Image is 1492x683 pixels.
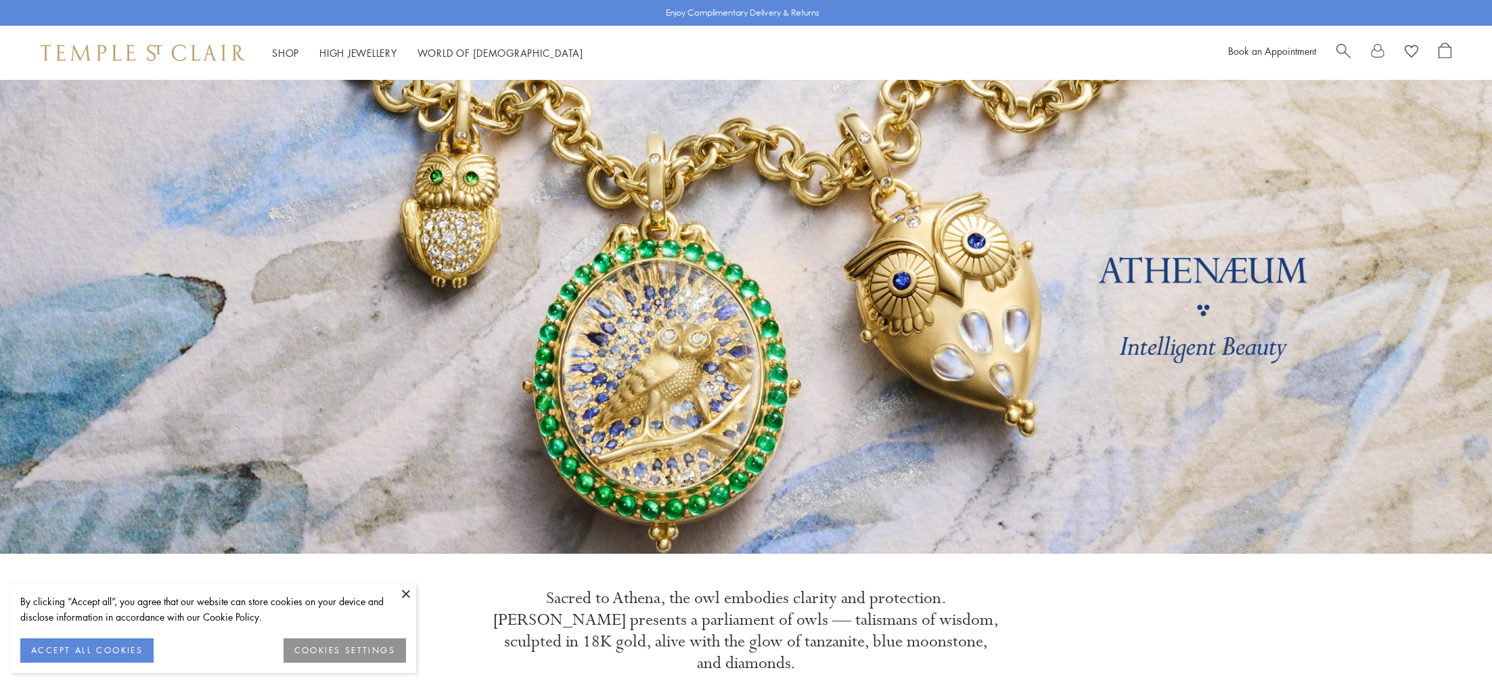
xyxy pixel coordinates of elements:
[1228,44,1316,58] a: Book an Appointment
[284,638,406,663] button: COOKIES SETTINGS
[666,6,819,20] p: Enjoy Complimentary Delivery & Returns
[272,45,583,62] nav: Main navigation
[1439,43,1451,63] a: Open Shopping Bag
[1424,619,1478,669] iframe: Gorgias live chat messenger
[493,588,1000,674] p: Sacred to Athena, the owl embodies clarity and protection. [PERSON_NAME] presents a parliament of...
[1336,43,1351,63] a: Search
[20,594,406,625] div: By clicking “Accept all”, you agree that our website can store cookies on your device and disclos...
[1405,43,1418,63] a: View Wishlist
[20,638,154,663] button: ACCEPT ALL COOKIES
[272,46,299,60] a: ShopShop
[319,46,397,60] a: High JewelleryHigh Jewellery
[41,45,245,61] img: Temple St. Clair
[417,46,583,60] a: World of [DEMOGRAPHIC_DATA]World of [DEMOGRAPHIC_DATA]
